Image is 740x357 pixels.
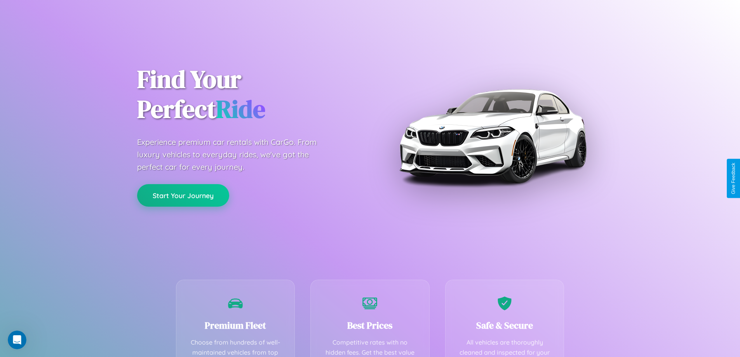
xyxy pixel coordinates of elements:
div: Give Feedback [731,163,736,194]
h1: Find Your Perfect [137,64,359,124]
button: Start Your Journey [137,184,229,207]
span: Ride [216,92,265,126]
p: Experience premium car rentals with CarGo. From luxury vehicles to everyday rides, we've got the ... [137,136,331,173]
h3: Safe & Secure [457,319,552,332]
iframe: Intercom live chat [8,331,26,349]
h3: Premium Fleet [188,319,283,332]
h3: Best Prices [322,319,418,332]
img: Premium BMW car rental vehicle [395,39,590,233]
